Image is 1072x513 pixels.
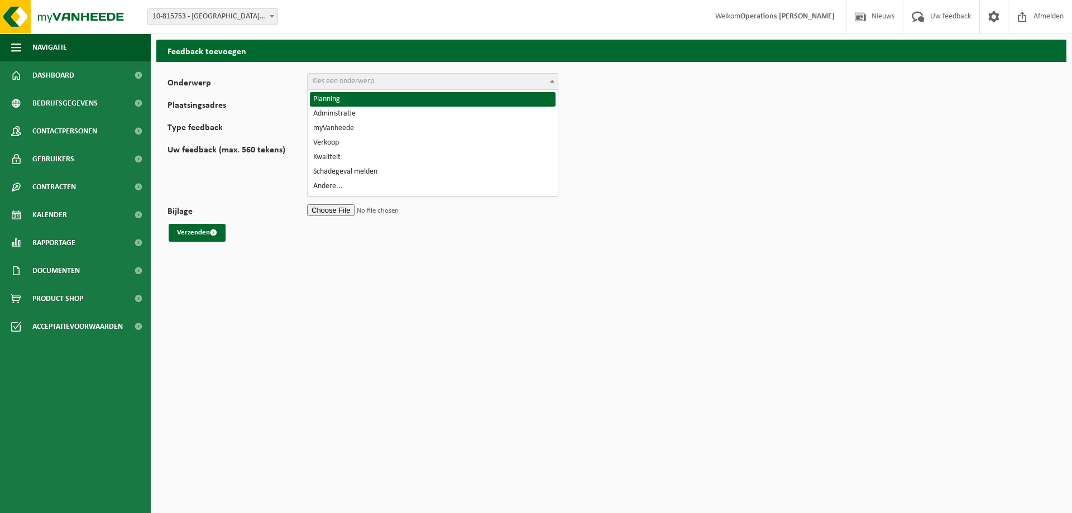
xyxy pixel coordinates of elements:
span: Kalender [32,201,67,229]
span: Rapportage [32,229,75,257]
li: Kwaliteit [310,150,556,165]
strong: Operations [PERSON_NAME] [740,12,835,21]
label: Bijlage [167,207,307,218]
span: Dashboard [32,61,74,89]
li: Andere... [310,179,556,194]
span: Gebruikers [32,145,74,173]
li: Administratie [310,107,556,121]
h2: Feedback toevoegen [156,40,1066,61]
li: Schadegeval melden [310,165,556,179]
span: Kies een onderwerp [312,77,374,85]
li: Planning [310,92,556,107]
span: Contracten [32,173,76,201]
span: Navigatie [32,33,67,61]
label: Uw feedback (max. 560 tekens) [167,146,307,196]
span: 10-815753 - DUVAL NV - ANTWERPEN [147,8,278,25]
span: Bedrijfsgegevens [32,89,98,117]
span: Acceptatievoorwaarden [32,313,123,341]
span: Contactpersonen [32,117,97,145]
label: Type feedback [167,123,307,135]
span: Product Shop [32,285,83,313]
button: Verzenden [169,224,226,242]
li: Verkoop [310,136,556,150]
span: Documenten [32,257,80,285]
span: 10-815753 - DUVAL NV - ANTWERPEN [148,9,277,25]
li: myVanheede [310,121,556,136]
label: Plaatsingsadres [167,101,307,112]
label: Onderwerp [167,79,307,90]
